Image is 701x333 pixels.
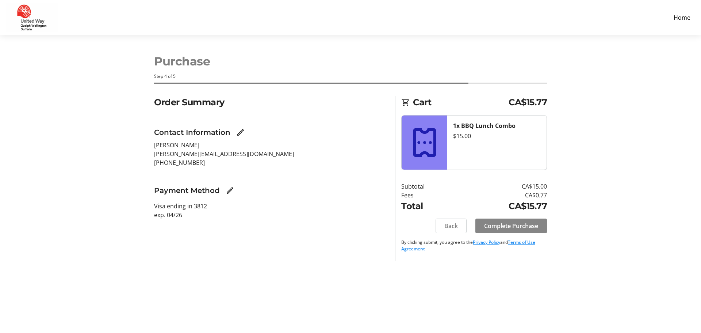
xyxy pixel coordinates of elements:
[453,122,516,130] strong: 1x BBQ Lunch Combo
[473,239,500,245] a: Privacy Policy
[154,127,230,138] h3: Contact Information
[456,200,547,213] td: CA$15.77
[223,183,237,198] button: Edit Payment Method
[401,239,547,252] p: By clicking submit, you agree to the and
[484,222,538,230] span: Complete Purchase
[401,200,456,213] td: Total
[154,150,386,158] p: [PERSON_NAME][EMAIL_ADDRESS][DOMAIN_NAME]
[475,219,547,233] button: Complete Purchase
[154,73,547,80] div: Step 4 of 5
[6,3,58,32] img: United Way Guelph Wellington Dufferin's Logo
[154,141,386,150] p: [PERSON_NAME]
[154,53,547,70] h1: Purchase
[154,202,386,219] p: Visa ending in 3812 exp. 04/26
[509,96,547,109] span: CA$15.77
[444,222,458,230] span: Back
[154,185,220,196] h3: Payment Method
[401,182,456,191] td: Subtotal
[401,239,535,252] a: Terms of Use Agreement
[456,191,547,200] td: CA$0.77
[154,158,386,167] p: [PHONE_NUMBER]
[401,191,456,200] td: Fees
[669,11,695,24] a: Home
[456,182,547,191] td: CA$15.00
[154,96,386,109] h2: Order Summary
[413,96,509,109] span: Cart
[233,125,248,140] button: Edit Contact Information
[436,219,467,233] button: Back
[453,132,541,140] div: $15.00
